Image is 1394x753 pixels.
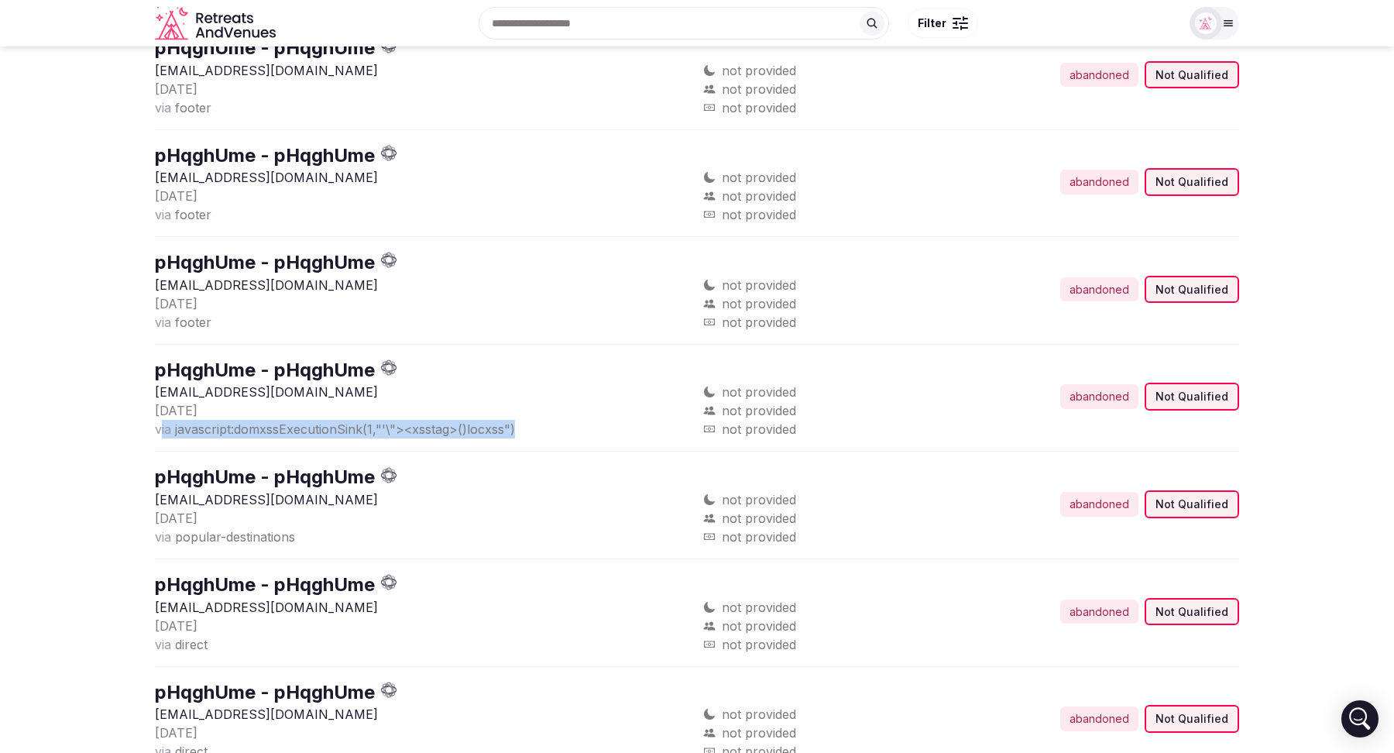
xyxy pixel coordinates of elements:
div: not provided [703,528,965,546]
div: Not Qualified [1145,598,1239,626]
div: Not Qualified [1145,383,1239,411]
span: not provided [722,294,796,313]
a: Visit the homepage [155,6,279,41]
a: pHqghUme - pHqghUme [155,573,375,596]
img: Matt Grant Oakes [1195,12,1217,34]
button: [DATE] [155,509,197,528]
span: [DATE] [155,296,197,311]
a: pHqghUme - pHqghUme [155,144,375,167]
span: footer [175,207,211,222]
span: [DATE] [155,188,197,204]
div: abandoned [1060,707,1138,731]
span: [DATE] [155,403,197,418]
p: [EMAIL_ADDRESS][DOMAIN_NAME] [155,61,691,80]
span: not provided [722,80,796,98]
button: [DATE] [155,401,197,420]
div: not provided [703,98,965,117]
span: via [155,315,171,330]
span: not provided [722,168,796,187]
span: via [155,207,171,222]
div: not provided [703,205,965,224]
span: via [155,421,171,437]
button: pHqghUme - pHqghUme [155,249,375,276]
button: pHqghUme - pHqghUme [155,143,375,169]
div: Not Qualified [1145,61,1239,89]
button: [DATE] [155,80,197,98]
a: pHqghUme - pHqghUme [155,681,375,703]
span: [DATE] [155,725,197,741]
div: abandoned [1060,600,1138,624]
span: via [155,637,171,652]
p: [EMAIL_ADDRESS][DOMAIN_NAME] [155,598,691,617]
div: abandoned [1060,170,1138,194]
div: Not Qualified [1145,276,1239,304]
span: not provided [722,61,796,80]
span: [DATE] [155,81,197,97]
div: Not Qualified [1145,490,1239,518]
div: not provided [703,313,965,332]
a: pHqghUme - pHqghUme [155,251,375,273]
span: not provided [722,383,796,401]
button: Filter [908,9,978,38]
div: abandoned [1060,63,1138,88]
span: [DATE] [155,511,197,526]
div: not provided [703,635,965,654]
button: [DATE] [155,294,197,313]
p: [EMAIL_ADDRESS][DOMAIN_NAME] [155,705,691,724]
span: Filter [918,15,946,31]
span: footer [175,315,211,330]
span: via [155,100,171,115]
svg: Retreats and Venues company logo [155,6,279,41]
a: pHqghUme - pHqghUme [155,466,375,488]
div: Open Intercom Messenger [1341,700,1379,738]
button: pHqghUme - pHqghUme [155,572,375,598]
span: direct [175,637,208,652]
span: javascript:domxssExecutionSink(1,"'\"><xsstag>()locxss") [175,421,515,437]
span: popular-destinations [175,529,295,545]
div: Not Qualified [1145,168,1239,196]
span: not provided [722,187,796,205]
span: not provided [722,598,796,617]
p: [EMAIL_ADDRESS][DOMAIN_NAME] [155,490,691,509]
button: pHqghUme - pHqghUme [155,679,375,706]
span: via [155,529,171,545]
button: [DATE] [155,617,197,635]
span: not provided [722,705,796,724]
span: [DATE] [155,618,197,634]
div: not provided [703,420,965,438]
button: [DATE] [155,724,197,742]
div: abandoned [1060,492,1138,517]
span: not provided [722,617,796,635]
span: not provided [722,724,796,742]
div: abandoned [1060,384,1138,409]
span: not provided [722,509,796,528]
p: [EMAIL_ADDRESS][DOMAIN_NAME] [155,383,691,401]
a: pHqghUme - pHqghUme [155,359,375,381]
div: Not Qualified [1145,705,1239,733]
div: abandoned [1060,277,1138,302]
span: not provided [722,490,796,509]
button: pHqghUme - pHqghUme [155,357,375,383]
span: not provided [722,401,796,420]
span: not provided [722,276,796,294]
button: [DATE] [155,187,197,205]
p: [EMAIL_ADDRESS][DOMAIN_NAME] [155,168,691,187]
p: [EMAIL_ADDRESS][DOMAIN_NAME] [155,276,691,294]
button: pHqghUme - pHqghUme [155,464,375,490]
span: footer [175,100,211,115]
